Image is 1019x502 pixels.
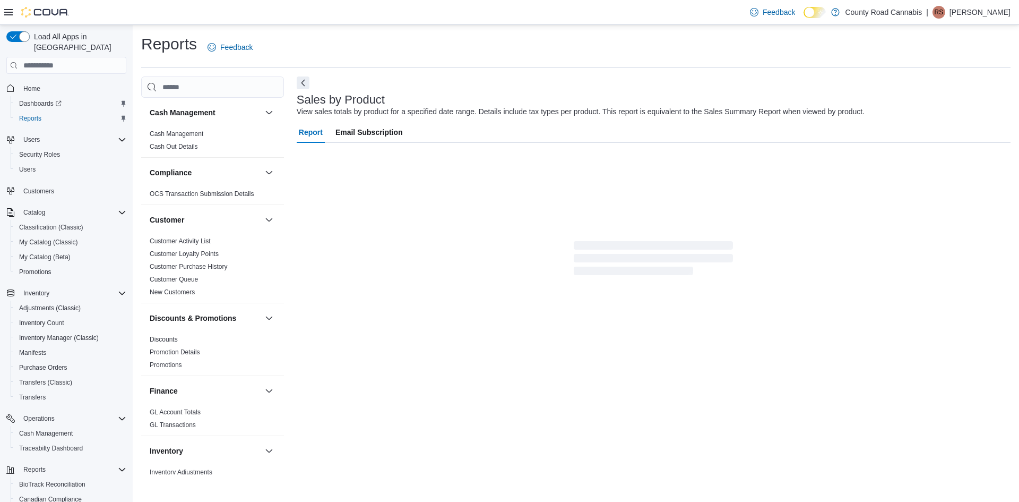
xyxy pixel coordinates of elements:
[150,446,261,456] button: Inventory
[23,84,40,93] span: Home
[949,6,1011,19] p: [PERSON_NAME]
[19,393,46,402] span: Transfers
[15,376,76,389] a: Transfers (Classic)
[11,235,131,250] button: My Catalog (Classic)
[15,346,126,359] span: Manifests
[150,142,198,151] span: Cash Out Details
[150,237,211,245] a: Customer Activity List
[15,221,88,234] a: Classification (Classic)
[19,133,44,146] button: Users
[150,262,228,271] span: Customer Purchase History
[19,150,60,159] span: Security Roles
[150,288,195,296] a: New Customers
[15,442,126,455] span: Traceabilty Dashboard
[150,143,198,150] a: Cash Out Details
[15,148,126,161] span: Security Roles
[11,250,131,265] button: My Catalog (Beta)
[299,122,323,143] span: Report
[150,386,178,396] h3: Finance
[15,251,75,263] a: My Catalog (Beta)
[15,391,50,404] a: Transfers
[15,97,126,110] span: Dashboards
[23,289,49,297] span: Inventory
[220,42,253,53] span: Feedback
[19,463,126,476] span: Reports
[19,363,67,372] span: Purchase Orders
[15,317,68,329] a: Inventory Count
[263,445,275,457] button: Inventory
[150,421,196,429] span: GL Transactions
[150,167,261,178] button: Compliance
[150,215,261,225] button: Customer
[11,220,131,235] button: Classification (Classic)
[141,235,284,303] div: Customer
[15,317,126,329] span: Inventory Count
[2,132,131,147] button: Users
[23,414,55,423] span: Operations
[932,6,945,19] div: RK Sohal
[15,251,126,263] span: My Catalog (Beta)
[141,33,197,55] h1: Reports
[150,250,219,258] a: Customer Loyalty Points
[19,165,36,174] span: Users
[11,301,131,316] button: Adjustments (Classic)
[2,205,131,220] button: Catalog
[11,390,131,405] button: Transfers
[150,275,198,284] span: Customer Queue
[19,81,126,95] span: Home
[150,361,182,369] span: Promotions
[19,206,126,219] span: Catalog
[15,302,85,314] a: Adjustments (Classic)
[2,411,131,426] button: Operations
[19,378,72,387] span: Transfers (Classic)
[15,112,126,125] span: Reports
[15,97,66,110] a: Dashboards
[763,7,795,18] span: Feedback
[15,391,126,404] span: Transfers
[15,361,126,374] span: Purchase Orders
[2,80,131,96] button: Home
[15,266,56,278] a: Promotions
[15,148,64,161] a: Security Roles
[11,147,131,162] button: Security Roles
[19,238,78,246] span: My Catalog (Classic)
[23,465,46,474] span: Reports
[11,330,131,345] button: Inventory Manager (Classic)
[150,361,182,369] a: Promotions
[11,360,131,375] button: Purchase Orders
[935,6,944,19] span: RS
[19,463,50,476] button: Reports
[150,130,203,138] span: Cash Management
[845,6,922,19] p: County Road Cannabis
[15,163,126,176] span: Users
[150,409,201,416] a: GL Account Totals
[297,106,865,117] div: View sales totals by product for a specified date range. Details include tax types per product. T...
[263,385,275,397] button: Finance
[15,376,126,389] span: Transfers (Classic)
[19,82,45,95] a: Home
[19,334,99,342] span: Inventory Manager (Classic)
[19,444,83,453] span: Traceabilty Dashboard
[15,236,126,249] span: My Catalog (Classic)
[150,107,261,118] button: Cash Management
[297,76,309,89] button: Next
[30,31,126,53] span: Load All Apps in [GEOGRAPHIC_DATA]
[141,127,284,157] div: Cash Management
[150,313,236,324] h3: Discounts & Promotions
[11,426,131,441] button: Cash Management
[335,122,403,143] span: Email Subscription
[263,106,275,119] button: Cash Management
[150,348,200,356] a: Promotion Details
[19,429,73,438] span: Cash Management
[11,265,131,279] button: Promotions
[203,37,257,58] a: Feedback
[19,99,62,108] span: Dashboards
[297,93,385,106] h3: Sales by Product
[11,96,131,111] a: Dashboards
[263,166,275,179] button: Compliance
[150,250,219,258] span: Customer Loyalty Points
[926,6,928,19] p: |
